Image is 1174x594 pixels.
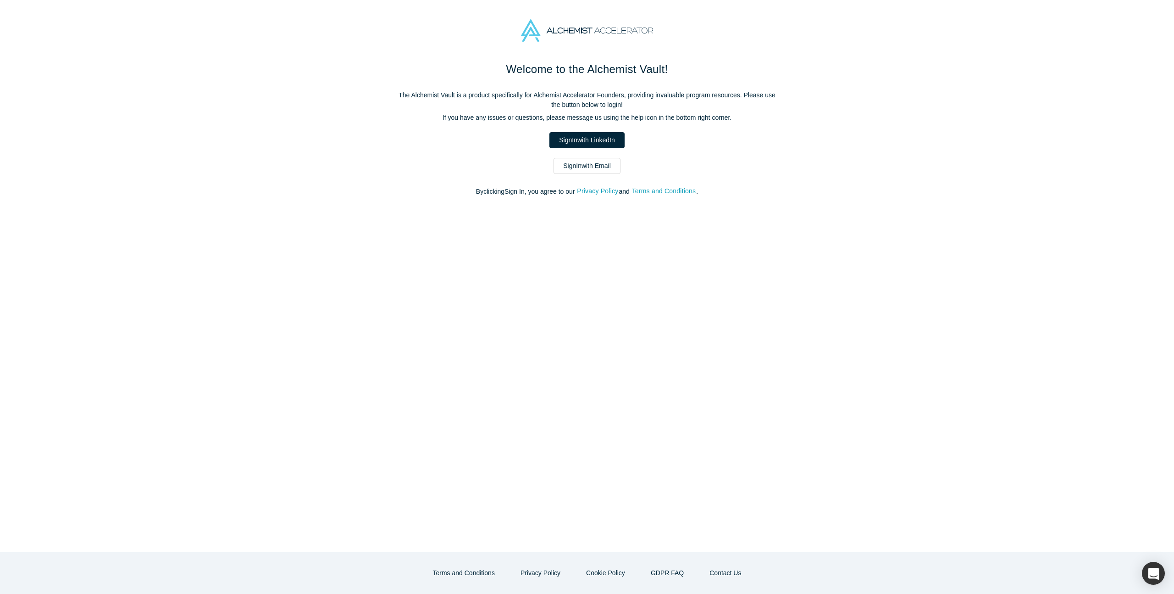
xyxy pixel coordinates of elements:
a: SignInwith Email [554,158,620,174]
a: GDPR FAQ [641,565,693,581]
img: Alchemist Accelerator Logo [521,19,653,42]
a: SignInwith LinkedIn [549,132,624,148]
button: Cookie Policy [576,565,635,581]
p: The Alchemist Vault is a product specifically for Alchemist Accelerator Founders, providing inval... [394,90,780,110]
button: Contact Us [700,565,751,581]
button: Terms and Conditions [423,565,504,581]
button: Terms and Conditions [631,186,697,196]
p: By clicking Sign In , you agree to our and . [394,187,780,196]
p: If you have any issues or questions, please message us using the help icon in the bottom right co... [394,113,780,123]
button: Privacy Policy [576,186,619,196]
button: Privacy Policy [511,565,570,581]
h1: Welcome to the Alchemist Vault! [394,61,780,78]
